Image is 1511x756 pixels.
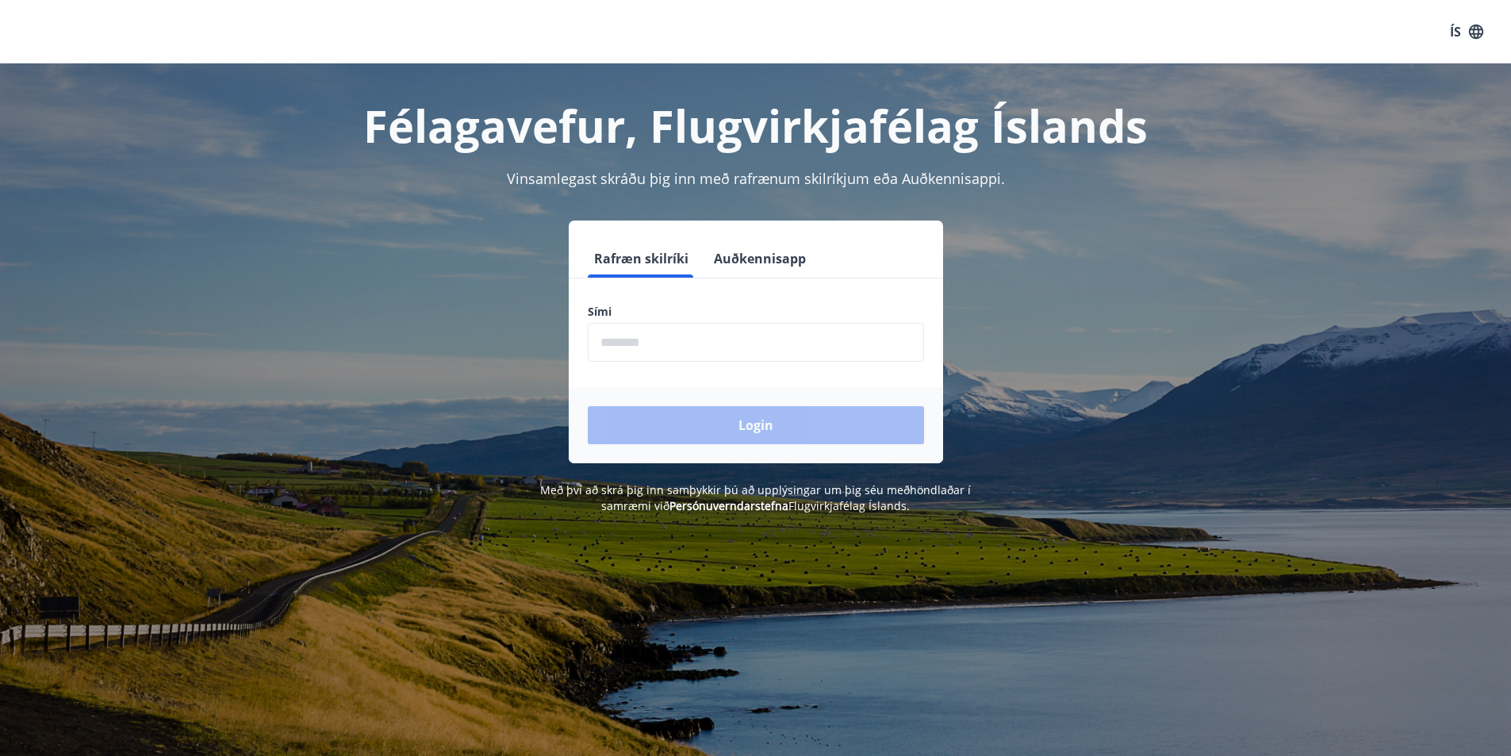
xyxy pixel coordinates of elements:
button: Auðkennisapp [708,240,812,278]
button: Rafræn skilríki [588,240,695,278]
button: ÍS [1441,17,1492,46]
span: Með því að skrá þig inn samþykkir þú að upplýsingar um þig séu meðhöndlaðar í samræmi við Flugvir... [540,482,971,513]
a: Persónuverndarstefna [669,498,788,513]
h1: Félagavefur, Flugvirkjafélag Íslands [204,95,1308,155]
span: Vinsamlegast skráðu þig inn með rafrænum skilríkjum eða Auðkennisappi. [507,169,1005,188]
label: Sími [588,304,924,320]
